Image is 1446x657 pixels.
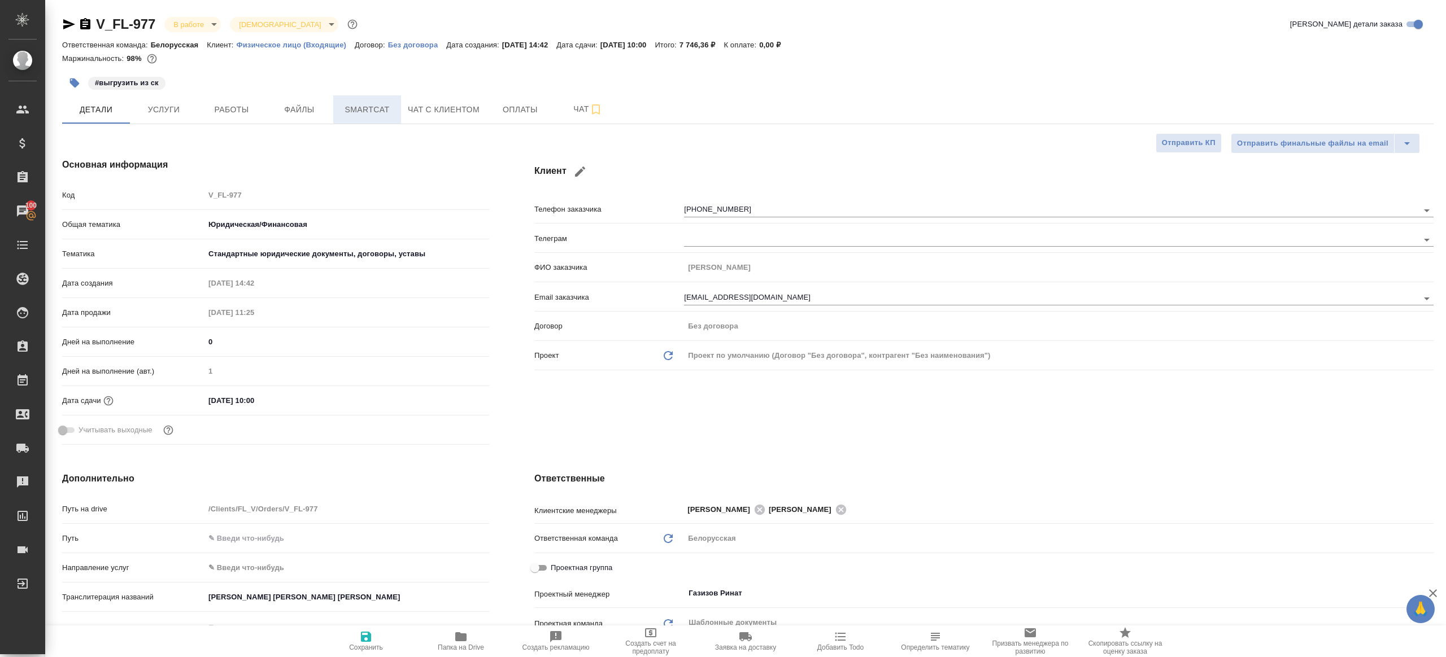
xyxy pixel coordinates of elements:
[990,640,1071,655] span: Призвать менеджера по развитию
[272,103,326,117] span: Файлы
[137,103,191,117] span: Услуги
[561,102,615,116] span: Чат
[236,20,324,29] button: [DEMOGRAPHIC_DATA]
[610,640,691,655] span: Создать счет на предоплату
[79,17,92,31] button: Скопировать ссылку
[408,103,480,117] span: Чат с клиентом
[3,197,42,225] a: 100
[62,562,204,573] p: Направление услуг
[151,41,207,49] p: Белорусская
[62,17,76,31] button: Скопировать ссылку для ЯМессенджера
[161,423,176,437] button: Выбери, если сб и вс нужно считать рабочими днями для выполнения заказа.
[534,472,1434,485] h4: Ответственные
[534,233,684,244] p: Телеграм
[62,336,204,348] p: Дней на выполнение
[687,502,769,516] div: [PERSON_NAME]
[87,77,167,87] span: выгрузить из ск
[1419,232,1435,248] button: Open
[62,248,204,260] p: Тематика
[493,103,547,117] span: Оплаты
[62,623,204,634] p: Комментарии клиента
[127,54,144,63] p: 98%
[1290,19,1403,30] span: [PERSON_NAME] детали заказа
[1084,640,1166,655] span: Скопировать ссылку на оценку заказа
[438,643,484,651] span: Папка на Drive
[164,17,221,32] div: В работе
[62,395,101,406] p: Дата сдачи
[534,204,684,215] p: Телефон заказчика
[62,41,151,49] p: Ответственная команда:
[1156,133,1222,153] button: Отправить КП
[95,77,159,89] p: #выгрузить из ск
[793,625,888,657] button: Добавить Todo
[204,304,303,321] input: Пустое поле
[684,259,1434,275] input: Пустое поле
[508,625,603,657] button: Создать рекламацию
[204,244,489,264] div: Стандартные юридические документы, договоры, уставы
[413,625,508,657] button: Папка на Drive
[715,643,776,651] span: Заявка на доставку
[502,41,557,49] p: [DATE] 14:42
[983,625,1078,657] button: Призвать менеджера по развитию
[522,643,590,651] span: Создать рекламацию
[680,41,724,49] p: 7 746,36 ₽
[145,51,159,66] button: 97.96 RUB;
[534,589,684,600] p: Проектный менеджер
[204,187,489,203] input: Пустое поле
[534,262,684,273] p: ФИО заказчика
[1419,203,1435,218] button: Open
[62,278,204,289] p: Дата создания
[62,219,204,230] p: Общая тематика
[62,503,204,515] p: Путь на drive
[698,625,793,657] button: Заявка на доставку
[208,562,476,573] div: ✎ Введи что-нибудь
[345,17,360,32] button: Доп статусы указывают на важность/срочность заказа
[684,529,1434,548] div: Белорусская
[204,501,489,517] input: Пустое поле
[204,215,489,234] div: Юридическая/Финансовая
[769,504,838,515] span: [PERSON_NAME]
[1162,137,1216,150] span: Отправить КП
[817,643,864,651] span: Добавить Todo
[551,562,612,573] span: Проектная группа
[62,533,204,544] p: Путь
[340,103,394,117] span: Smartcat
[62,592,204,603] p: Транслитерация названий
[534,158,1434,185] h4: Клиент
[319,625,413,657] button: Сохранить
[534,321,684,332] p: Договор
[230,17,338,32] div: В работе
[534,618,603,629] p: Проектная команда
[62,366,204,377] p: Дней на выполнение (авт.)
[388,40,447,49] a: Без договора
[19,200,44,211] span: 100
[62,190,204,201] p: Код
[62,472,489,485] h4: Дополнительно
[62,307,204,318] p: Дата продажи
[655,41,679,49] p: Итого:
[556,41,600,49] p: Дата сдачи:
[204,103,259,117] span: Работы
[349,643,383,651] span: Сохранить
[1231,133,1420,154] div: split button
[684,318,1434,334] input: Пустое поле
[207,41,236,49] p: Клиент:
[589,103,603,116] svg: Подписаться
[1419,291,1435,306] button: Open
[170,20,207,29] button: В работе
[204,392,303,409] input: ✎ Введи что-нибудь
[62,158,489,172] h4: Основная информация
[687,504,757,515] span: [PERSON_NAME]
[1406,595,1435,623] button: 🙏
[1427,509,1430,511] button: Open
[888,625,983,657] button: Определить тематику
[69,103,123,117] span: Детали
[204,275,303,291] input: Пустое поле
[388,41,447,49] p: Без договора
[600,41,655,49] p: [DATE] 10:00
[79,424,153,436] span: Учитывать выходные
[1078,625,1173,657] button: Скопировать ссылку на оценку заказа
[759,41,789,49] p: 0,00 ₽
[101,393,116,408] button: Если добавить услуги и заполнить их объемом, то дата рассчитается автоматически
[534,533,618,544] p: Ответственная команда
